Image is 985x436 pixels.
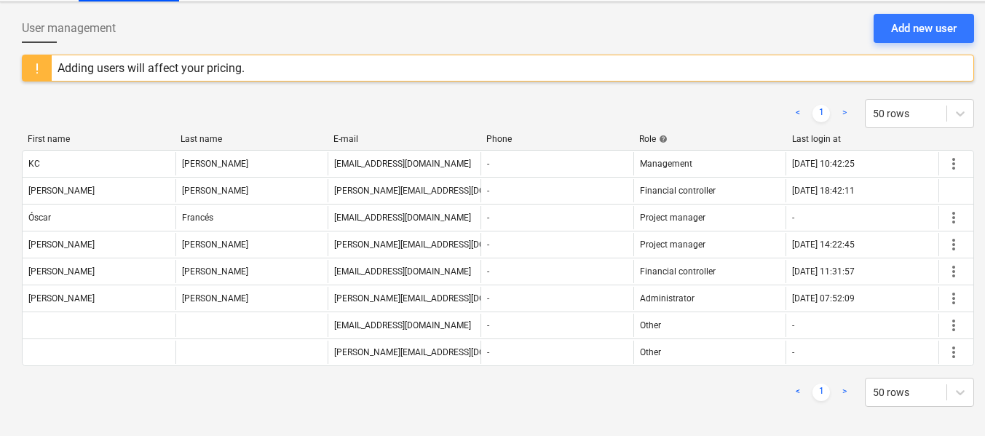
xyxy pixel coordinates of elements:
iframe: Chat Widget [912,366,985,436]
div: Óscar [28,213,51,223]
div: [EMAIL_ADDRESS][DOMAIN_NAME] [334,266,471,277]
div: - [487,239,489,250]
div: Francés [182,213,213,223]
div: [EMAIL_ADDRESS][DOMAIN_NAME] [334,213,471,223]
div: - [487,347,489,357]
span: more_vert [945,290,962,307]
div: [DATE] 14:22:45 [792,239,855,250]
a: Next page [836,384,853,401]
div: First name [28,134,169,144]
div: KC [28,159,40,169]
span: Other [640,347,661,357]
div: - [487,293,489,304]
div: - [792,347,794,357]
div: Last name [181,134,322,144]
span: Project manager [640,213,705,223]
span: Administrator [640,293,695,304]
span: Financial controller [640,266,716,277]
a: Previous page [789,105,807,122]
span: Other [640,320,661,330]
button: Add new user [874,14,974,43]
div: [PERSON_NAME][EMAIL_ADDRESS][DOMAIN_NAME] [334,347,537,357]
div: [PERSON_NAME] [182,186,248,196]
div: [PERSON_NAME] [28,239,95,250]
div: Phone [486,134,628,144]
div: - [487,320,489,330]
div: [PERSON_NAME][EMAIL_ADDRESS][DOMAIN_NAME] [334,186,537,196]
div: [PERSON_NAME] [182,266,248,277]
span: Project manager [640,239,705,250]
span: help [656,135,668,143]
div: [DATE] 18:42:11 [792,186,855,196]
div: Last login at [792,134,933,144]
div: Role [639,134,780,144]
div: - [792,213,794,223]
span: more_vert [945,236,962,253]
div: [EMAIL_ADDRESS][DOMAIN_NAME] [334,320,471,330]
a: Next page [836,105,853,122]
div: [EMAIL_ADDRESS][DOMAIN_NAME] [334,159,471,169]
div: - [792,320,794,330]
span: more_vert [945,155,962,173]
div: - [487,266,489,277]
span: Management [640,159,692,169]
div: [PERSON_NAME] [28,266,95,277]
div: - [487,159,489,169]
div: E-mail [333,134,475,144]
div: [PERSON_NAME] [182,239,248,250]
span: Financial controller [640,186,716,196]
div: [DATE] 11:31:57 [792,266,855,277]
div: - [487,213,489,223]
div: Add new user [891,19,957,38]
div: [PERSON_NAME] [182,159,248,169]
div: [PERSON_NAME][EMAIL_ADDRESS][DOMAIN_NAME] [334,293,537,304]
span: User management [22,20,116,37]
div: [DATE] 07:52:09 [792,293,855,304]
div: [PERSON_NAME] [28,293,95,304]
span: more_vert [945,317,962,334]
div: [PERSON_NAME][EMAIL_ADDRESS][DOMAIN_NAME] [334,239,537,250]
span: more_vert [945,209,962,226]
a: Page 1 is your current page [812,105,830,122]
span: more_vert [945,344,962,361]
div: - [487,186,489,196]
a: Page 1 is your current page [812,384,830,401]
div: Adding users will affect your pricing. [58,61,245,75]
div: [PERSON_NAME] [28,186,95,196]
div: [PERSON_NAME] [182,293,248,304]
a: Previous page [789,384,807,401]
span: more_vert [945,263,962,280]
div: [DATE] 10:42:25 [792,159,855,169]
